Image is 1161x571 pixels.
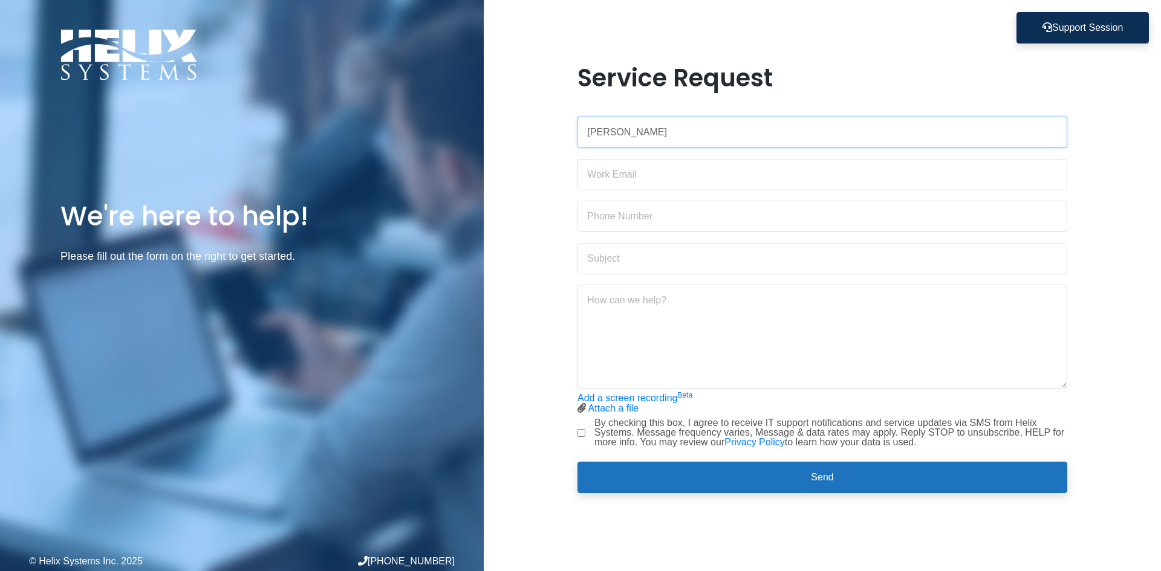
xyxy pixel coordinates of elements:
img: Logo [60,29,197,80]
h1: We're here to help! [60,199,423,233]
sup: Beta [677,391,692,399]
input: Work Email [577,159,1067,190]
a: Privacy Policy [724,437,785,447]
a: Add a screen recordingBeta [577,393,692,403]
button: Send [577,462,1067,493]
p: Please fill out the form on the right to get started. [60,248,423,265]
input: Subject [577,243,1067,274]
a: Attach a file [588,403,639,413]
label: By checking this box, I agree to receive IT support notifications and service updates via SMS fro... [594,418,1067,447]
input: Name [577,117,1067,148]
div: [PHONE_NUMBER] [242,556,455,566]
input: Phone Number [577,201,1067,232]
div: © Helix Systems Inc. 2025 [29,556,242,566]
button: Support Session [1016,12,1149,44]
h1: Service Request [577,63,1067,92]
